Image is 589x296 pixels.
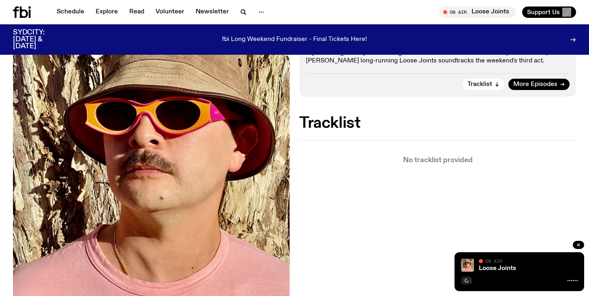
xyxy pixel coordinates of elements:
span: On Air [485,258,502,264]
a: Newsletter [191,6,234,18]
span: Support Us [527,9,560,16]
button: On AirLoose Joints [439,6,516,18]
a: Explore [91,6,123,18]
a: More Episodes [508,79,570,90]
span: Tracklist [467,82,492,88]
a: Volunteer [151,6,189,18]
button: Support Us [522,6,576,18]
a: Loose Joints [479,265,516,272]
p: fbi Long Weekend Fundraiser - Final Tickets Here! [222,36,367,43]
img: Tyson stands in front of a paperbark tree wearing orange sunglasses, a suede bucket hat and a pin... [461,259,474,272]
a: Schedule [52,6,89,18]
h3: SYDCITY: [DATE] & [DATE] [13,29,65,50]
a: Read [124,6,149,18]
button: Tracklist [463,79,504,90]
p: No tracklist provided [299,157,576,164]
span: More Episodes [513,82,557,88]
p: A [PERSON_NAME] stroll through rare and familiar tunes before bumpin' on sunset, [PERSON_NAME] lo... [306,49,570,65]
h2: Tracklist [299,116,576,131]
